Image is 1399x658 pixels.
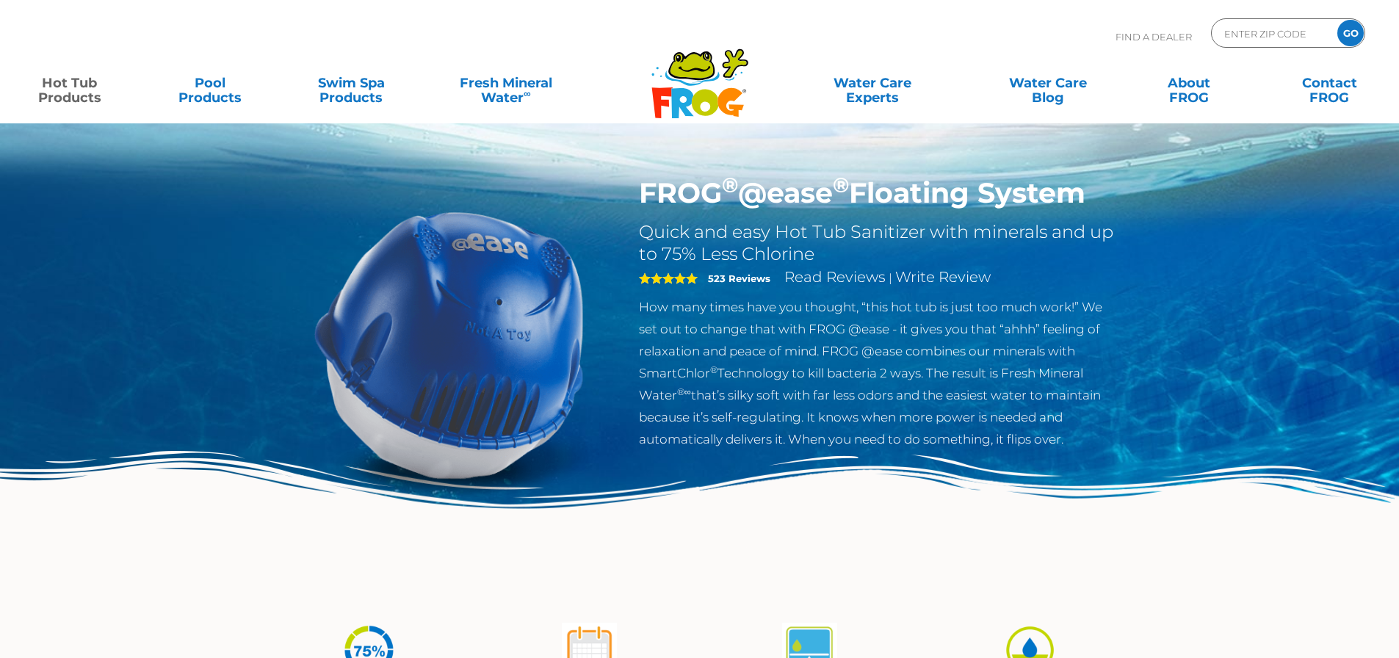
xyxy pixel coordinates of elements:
sup: ® [710,364,717,375]
span: | [889,271,892,285]
sup: ®∞ [677,386,691,397]
a: Hot TubProducts [15,68,124,98]
strong: 523 Reviews [708,272,770,284]
input: GO [1337,20,1364,46]
sup: ® [833,172,849,198]
a: ContactFROG [1275,68,1384,98]
a: Fresh MineralWater∞ [437,68,574,98]
a: Read Reviews [784,268,886,286]
img: Frog Products Logo [643,29,756,119]
a: Write Review [895,268,991,286]
span: 5 [639,272,698,284]
p: How many times have you thought, “this hot tub is just too much work!” We set out to change that ... [639,296,1118,450]
img: hot-tub-product-atease-system.png [281,176,618,513]
a: Water CareBlog [993,68,1102,98]
a: Water CareExperts [784,68,961,98]
p: Find A Dealer [1116,18,1192,55]
a: Swim SpaProducts [297,68,406,98]
sup: ® [722,172,738,198]
a: AboutFROG [1134,68,1243,98]
a: PoolProducts [156,68,265,98]
h1: FROG @ease Floating System [639,176,1118,210]
sup: ∞ [524,87,531,99]
h2: Quick and easy Hot Tub Sanitizer with minerals and up to 75% Less Chlorine [639,221,1118,265]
